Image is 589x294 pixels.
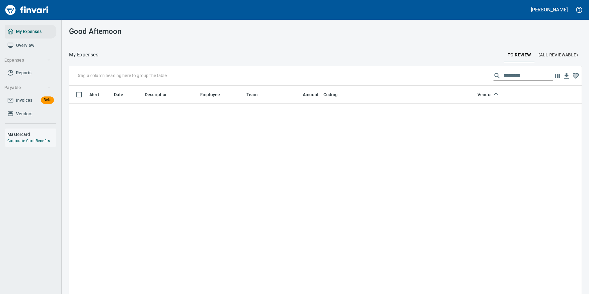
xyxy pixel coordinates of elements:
button: [PERSON_NAME] [529,5,569,14]
button: Choose columns to display [553,71,562,80]
p: Drag a column heading here to group the table [76,72,167,79]
button: Column choices favorited. Click to reset to default [571,71,580,80]
span: My Expenses [16,28,42,35]
a: Overview [5,39,56,52]
a: My Expenses [5,25,56,39]
span: (All Reviewable) [538,51,578,59]
span: Description [145,91,176,98]
span: Invoices [16,96,32,104]
span: Vendor [477,91,500,98]
span: Amount [303,91,319,98]
span: Team [246,91,258,98]
a: InvoicesBeta [5,93,56,107]
span: Payable [4,84,51,92]
span: Reports [16,69,31,77]
a: Corporate Card Benefits [7,139,50,143]
p: My Expenses [69,51,98,59]
span: Date [114,91,124,98]
h5: [PERSON_NAME] [531,6,568,13]
button: Payable [2,82,53,93]
span: Employee [200,91,228,98]
span: Amount [295,91,319,98]
span: Coding [323,91,338,98]
span: Vendors [16,110,32,118]
span: Team [246,91,266,98]
span: Description [145,91,168,98]
h3: Good Afternoon [69,27,230,36]
span: To Review [508,51,531,59]
span: Alert [89,91,107,98]
span: Expenses [4,56,51,64]
span: Vendor [477,91,492,98]
span: Beta [41,96,54,104]
span: Overview [16,42,34,49]
span: Alert [89,91,99,98]
img: Finvari [4,2,50,17]
a: Reports [5,66,56,80]
button: Expenses [2,55,53,66]
span: Date [114,91,132,98]
button: Download Table [562,71,571,81]
a: Vendors [5,107,56,121]
h6: Mastercard [7,131,56,138]
nav: breadcrumb [69,51,98,59]
span: Coding [323,91,346,98]
span: Employee [200,91,220,98]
